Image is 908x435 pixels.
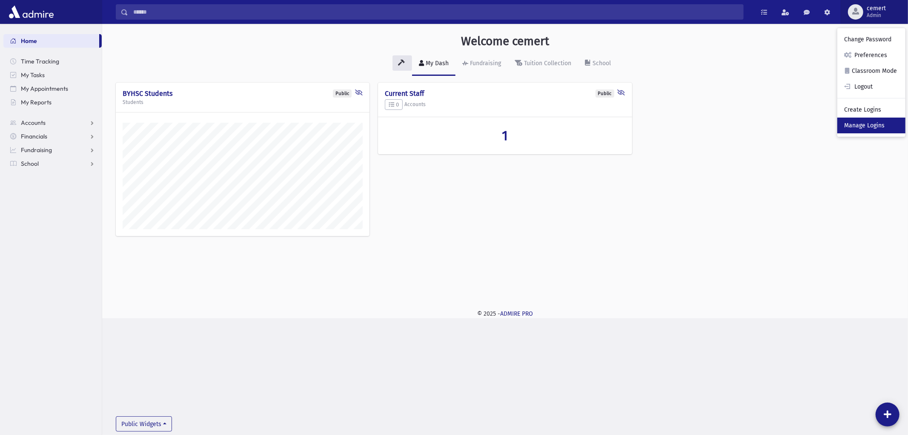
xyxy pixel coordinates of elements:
[522,60,571,67] div: Tuition Collection
[116,309,894,318] div: © 2025 -
[385,127,625,144] a: 1
[3,143,102,157] a: Fundraising
[3,55,102,68] a: Time Tracking
[3,130,102,143] a: Financials
[7,3,56,20] img: AdmirePro
[21,98,52,106] span: My Reports
[21,37,37,45] span: Home
[468,60,501,67] div: Fundraising
[837,47,905,63] a: Preferences
[21,85,68,92] span: My Appointments
[385,99,625,110] h5: Accounts
[385,89,625,98] h4: Current Staff
[385,99,403,110] button: 0
[123,99,363,105] h5: Students
[389,101,399,108] span: 0
[502,127,508,144] span: 1
[424,60,449,67] div: My Dash
[591,60,611,67] div: School
[837,63,905,79] a: Classroom Mode
[123,89,363,98] h4: BYHSC Students
[21,133,47,140] span: Financials
[333,89,352,98] div: Public
[3,95,102,109] a: My Reports
[837,79,905,95] a: Logout
[3,157,102,170] a: School
[837,118,905,133] a: Manage Logins
[578,52,618,76] a: School
[867,5,886,12] span: cemert
[21,146,52,154] span: Fundraising
[116,416,172,432] button: Public Widgets
[867,12,886,19] span: Admin
[508,52,578,76] a: Tuition Collection
[21,160,39,167] span: School
[837,32,905,47] a: Change Password
[596,89,614,98] div: Public
[3,34,99,48] a: Home
[3,82,102,95] a: My Appointments
[21,119,46,127] span: Accounts
[461,34,549,49] h3: Welcome cemert
[21,71,45,79] span: My Tasks
[455,52,508,76] a: Fundraising
[3,116,102,130] a: Accounts
[500,310,533,317] a: ADMIRE PRO
[837,102,905,118] a: Create Logins
[3,68,102,82] a: My Tasks
[21,58,59,65] span: Time Tracking
[412,52,455,76] a: My Dash
[128,4,743,20] input: Search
